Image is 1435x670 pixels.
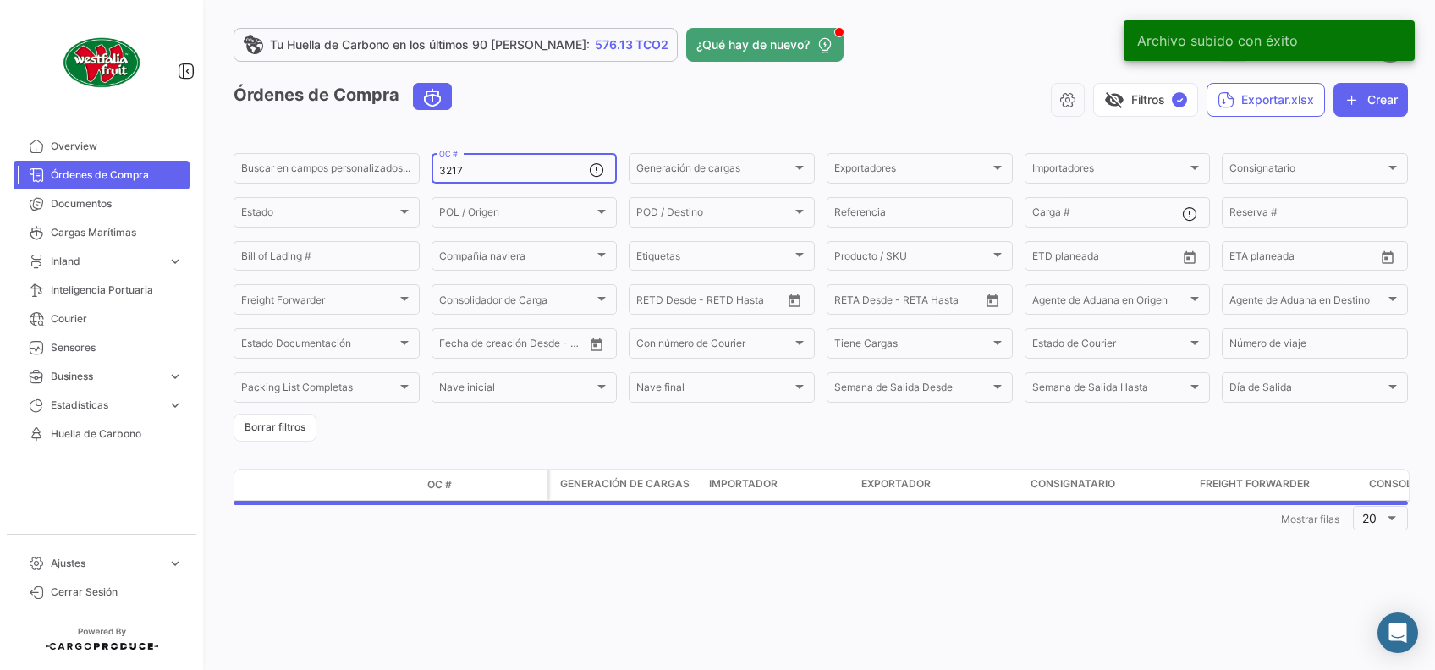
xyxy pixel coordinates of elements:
[636,165,792,177] span: Generación de cargas
[51,585,183,600] span: Cerrar Sesión
[234,83,457,110] h3: Órdenes de Compra
[234,28,678,62] a: Tu Huella de Carbono en los últimos 90 [PERSON_NAME]:576.13 TCO2
[14,132,190,161] a: Overview
[1281,513,1339,525] span: Mostrar filas
[1075,253,1144,265] input: Hasta
[268,478,311,492] datatable-header-cell: Modo de Transporte
[595,36,668,53] span: 576.13 TCO2
[636,384,792,396] span: Nave final
[1032,340,1188,352] span: Estado de Courier
[980,288,1005,313] button: Open calendar
[51,283,183,298] span: Inteligencia Portuaria
[14,333,190,362] a: Sensores
[636,296,667,308] input: Desde
[427,477,452,492] span: OC #
[1193,470,1362,500] datatable-header-cell: Freight Forwarder
[51,369,161,384] span: Business
[14,189,190,218] a: Documentos
[14,218,190,247] a: Cargas Marítimas
[1172,92,1187,107] span: ✓
[241,340,397,352] span: Estado Documentación
[421,470,547,499] datatable-header-cell: OC #
[1104,90,1124,110] span: visibility_off
[51,426,183,442] span: Huella de Carbono
[1229,165,1385,177] span: Consignatario
[59,20,144,105] img: client-50.png
[834,384,990,396] span: Semana de Salida Desde
[686,28,844,62] button: ¿Qué hay de nuevo?
[439,340,470,352] input: Desde
[861,476,931,492] span: Exportador
[1200,476,1310,492] span: Freight Forwarder
[51,556,161,571] span: Ajustes
[14,420,190,448] a: Huella de Carbono
[51,340,183,355] span: Sensores
[1229,384,1385,396] span: Día de Salida
[481,340,551,352] input: Hasta
[439,253,595,265] span: Compañía naviera
[709,476,778,492] span: Importador
[168,556,183,571] span: expand_more
[241,384,397,396] span: Packing List Completas
[1375,244,1400,270] button: Open calendar
[51,254,161,269] span: Inland
[51,311,183,327] span: Courier
[702,470,855,500] datatable-header-cell: Importador
[241,209,397,221] span: Estado
[14,276,190,305] a: Inteligencia Portuaria
[1032,296,1188,308] span: Agente de Aduana en Origen
[51,398,161,413] span: Estadísticas
[550,470,702,500] datatable-header-cell: Generación de cargas
[1137,32,1298,49] span: Archivo subido con éxito
[1377,612,1418,653] div: Abrir Intercom Messenger
[168,369,183,384] span: expand_more
[234,414,316,442] button: Borrar filtros
[679,296,748,308] input: Hasta
[877,296,946,308] input: Hasta
[1229,253,1260,265] input: Desde
[560,476,690,492] span: Generación de cargas
[414,84,451,109] button: Ocean
[636,340,792,352] span: Con número de Courier
[1177,244,1202,270] button: Open calendar
[834,340,990,352] span: Tiene Cargas
[168,398,183,413] span: expand_more
[834,165,990,177] span: Exportadores
[1333,83,1408,117] button: Crear
[1024,470,1193,500] datatable-header-cell: Consignatario
[14,161,190,189] a: Órdenes de Compra
[855,470,1024,500] datatable-header-cell: Exportador
[696,36,810,53] span: ¿Qué hay de nuevo?
[1031,476,1115,492] span: Consignatario
[1093,83,1198,117] button: visibility_offFiltros✓
[241,296,397,308] span: Freight Forwarder
[1032,384,1188,396] span: Semana de Salida Hasta
[1362,511,1377,525] span: 20
[439,209,595,221] span: POL / Origen
[1272,253,1341,265] input: Hasta
[1032,253,1063,265] input: Desde
[834,253,990,265] span: Producto / SKU
[51,196,183,211] span: Documentos
[636,253,792,265] span: Etiquetas
[51,225,183,240] span: Cargas Marítimas
[584,332,609,357] button: Open calendar
[168,254,183,269] span: expand_more
[1207,83,1325,117] button: Exportar.xlsx
[51,139,183,154] span: Overview
[270,36,590,53] span: Tu Huella de Carbono en los últimos 90 [PERSON_NAME]:
[834,296,865,308] input: Desde
[14,305,190,333] a: Courier
[439,384,595,396] span: Nave inicial
[782,288,807,313] button: Open calendar
[1229,296,1385,308] span: Agente de Aduana en Destino
[439,296,595,308] span: Consolidador de Carga
[1032,165,1188,177] span: Importadores
[51,167,183,183] span: Órdenes de Compra
[311,478,421,492] datatable-header-cell: Estado Doc.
